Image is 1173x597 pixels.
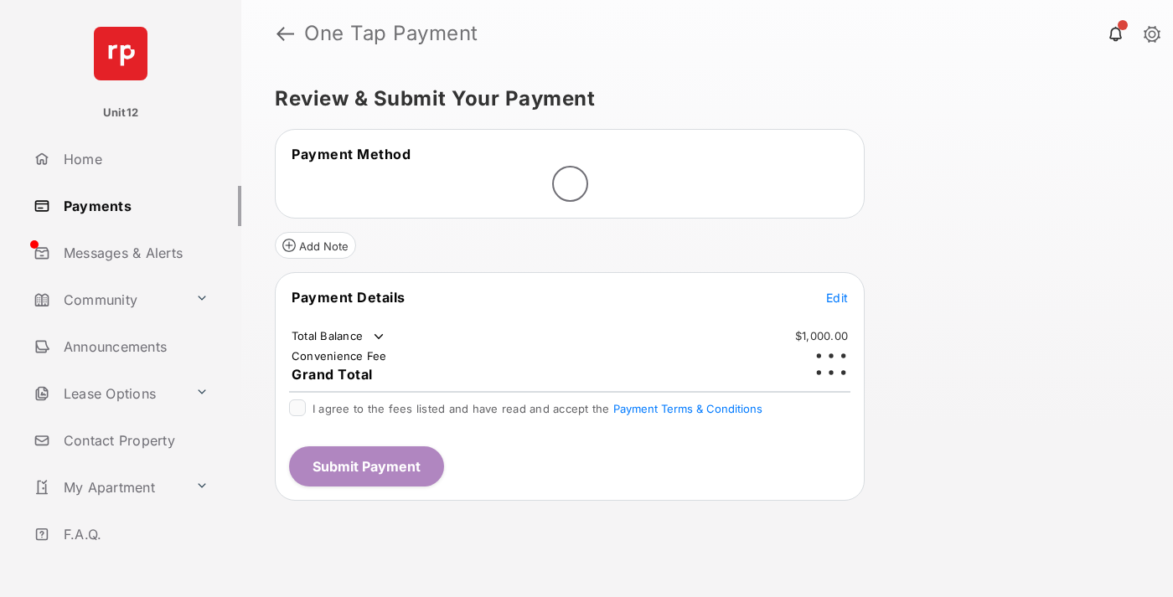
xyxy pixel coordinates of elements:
[27,233,241,273] a: Messages & Alerts
[304,23,478,44] strong: One Tap Payment
[289,446,444,486] button: Submit Payment
[794,328,849,343] td: $1,000.00
[27,514,241,554] a: F.A.Q.
[27,186,241,226] a: Payments
[291,328,387,345] td: Total Balance
[103,105,139,121] p: Unit12
[27,327,241,367] a: Announcements
[275,89,1126,109] h5: Review & Submit Your Payment
[27,373,189,414] a: Lease Options
[291,348,388,363] td: Convenience Fee
[292,146,411,162] span: Payment Method
[826,289,848,306] button: Edit
[275,232,356,259] button: Add Note
[27,467,189,507] a: My Apartment
[292,366,373,383] span: Grand Total
[826,291,848,305] span: Edit
[27,420,241,461] a: Contact Property
[313,402,762,415] span: I agree to the fees listed and have read and accept the
[94,27,147,80] img: svg+xml;base64,PHN2ZyB4bWxucz0iaHR0cDovL3d3dy53My5vcmcvMjAwMC9zdmciIHdpZHRoPSI2NCIgaGVpZ2h0PSI2NC...
[27,280,189,320] a: Community
[27,139,241,179] a: Home
[292,289,406,306] span: Payment Details
[613,402,762,415] button: I agree to the fees listed and have read and accept the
